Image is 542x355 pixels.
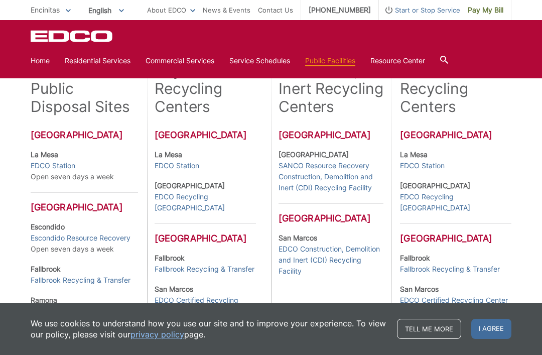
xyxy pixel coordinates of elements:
span: Encinitas [31,6,60,14]
a: Resource Center [370,55,425,66]
a: EDCD logo. Return to the homepage. [31,30,114,42]
a: EDCO Certified Recycling Center [155,295,256,317]
a: EDCO Recycling [GEOGRAPHIC_DATA] [400,191,511,213]
a: Contact Us [258,5,293,16]
strong: Fallbrook [155,254,185,262]
strong: San Marcos [155,285,193,293]
a: Service Schedules [229,55,290,66]
strong: [GEOGRAPHIC_DATA] [400,181,470,190]
p: Open seven days a week [31,221,138,255]
strong: Escondido [31,222,65,231]
a: Fallbrook Recycling & Transfer [155,264,254,275]
strong: San Marcos [400,285,439,293]
strong: [GEOGRAPHIC_DATA] [155,181,225,190]
h3: [GEOGRAPHIC_DATA] [31,130,138,141]
strong: San Marcos [279,233,317,242]
a: Fallbrook Recycling & Transfer [400,264,500,275]
a: Commercial Services [146,55,214,66]
p: Open seven days a week [31,149,138,182]
a: About EDCO [147,5,195,16]
strong: Fallbrook [400,254,430,262]
h2: Construction, Demolition, & Inert Recycling Centers [279,43,383,115]
span: I agree [471,319,511,339]
strong: [GEOGRAPHIC_DATA] [279,150,349,159]
h3: [GEOGRAPHIC_DATA] [400,223,511,244]
h3: [GEOGRAPHIC_DATA] [155,223,256,244]
a: EDCO Station [400,160,445,171]
h2: Public Disposal Sites [31,79,130,115]
a: EDCO Station [31,160,75,171]
strong: La Mesa [400,150,428,159]
a: Tell me more [397,319,461,339]
strong: La Mesa [155,150,182,159]
strong: La Mesa [31,150,58,159]
a: Public Facilities [305,55,355,66]
h3: [GEOGRAPHIC_DATA] [31,192,138,213]
p: We use cookies to understand how you use our site and to improve your experience. To view our pol... [31,318,387,340]
span: English [81,2,131,19]
a: Fallbrook Recycling & Transfer [31,275,130,286]
span: Pay My Bill [468,5,503,16]
h3: [GEOGRAPHIC_DATA] [279,130,383,141]
h3: [GEOGRAPHIC_DATA] [155,130,256,141]
a: EDCO Station [155,160,199,171]
a: Residential Services [65,55,130,66]
strong: Ramona [31,296,57,304]
a: privacy policy [130,329,184,340]
h2: Certified Buyback Recycling Centers [155,43,256,115]
a: EDCO Recycling [GEOGRAPHIC_DATA] [155,191,256,213]
strong: Fallbrook [31,265,61,273]
a: EDCO Construction, Demolition and Inert (CDI) Recycling Facility [279,244,383,277]
a: News & Events [203,5,250,16]
a: Escondido Resource Recovery [31,232,130,244]
a: EDCO Certified Recycling Center [400,295,508,306]
a: Home [31,55,50,66]
h3: [GEOGRAPHIC_DATA] [279,203,383,224]
a: SANCO Resource Recovery Construction, Demolition and Inert (CDI) Recycling Facility [279,160,383,193]
h3: [GEOGRAPHIC_DATA] [400,130,511,141]
h2: E-Waste Recycling Centers [400,61,511,115]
